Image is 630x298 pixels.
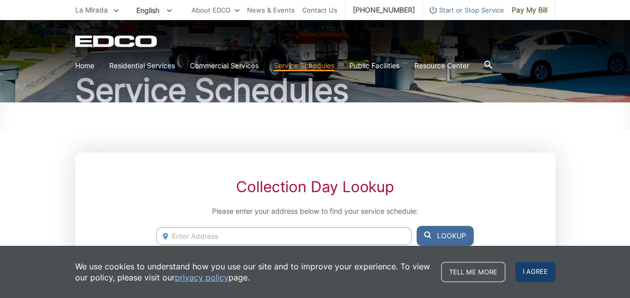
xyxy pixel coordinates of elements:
[247,5,295,16] a: News & Events
[512,5,547,16] span: Pay My Bill
[109,60,175,71] a: Residential Services
[75,74,555,106] h1: Service Schedules
[175,272,229,283] a: privacy policy
[515,262,555,282] span: I agree
[75,6,108,14] span: La Mirada
[274,60,334,71] a: Service Schedules
[441,262,505,282] a: Tell me more
[129,2,179,19] span: English
[75,60,94,71] a: Home
[75,35,158,47] a: EDCD logo. Return to the homepage.
[75,261,431,283] p: We use cookies to understand how you use our site and to improve your experience. To view our pol...
[156,206,473,217] p: Please enter your address below to find your service schedule:
[302,5,337,16] a: Contact Us
[156,178,473,196] h2: Collection Day Lookup
[156,227,411,245] input: Enter Address
[349,60,399,71] a: Public Facilities
[191,5,240,16] a: About EDCO
[190,60,259,71] a: Commercial Services
[414,60,469,71] a: Resource Center
[416,226,474,246] button: Lookup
